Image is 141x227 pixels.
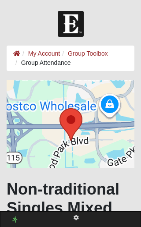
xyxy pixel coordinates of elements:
a: Web cache enabled [12,215,17,224]
a: Group Toolbox [68,50,108,57]
a: My Account [28,50,60,57]
li: Group Attendance [13,58,71,67]
a: Page Properties (Alt+P) [68,212,84,224]
img: Church of Eleven22 Logo [58,11,84,37]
